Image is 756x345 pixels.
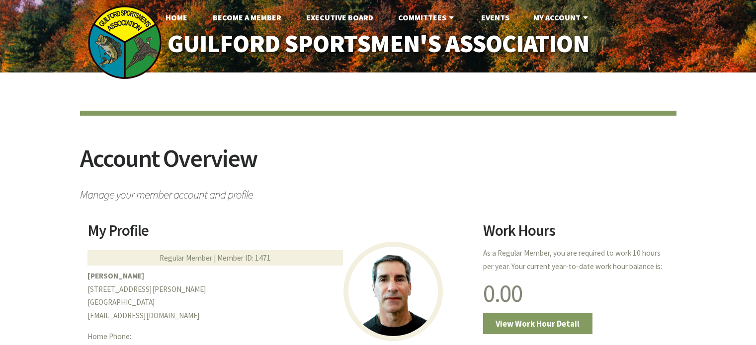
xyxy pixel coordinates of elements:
[87,270,471,323] p: [STREET_ADDRESS][PERSON_NAME] [GEOGRAPHIC_DATA] [EMAIL_ADDRESS][DOMAIN_NAME]
[483,281,669,306] h1: 0.00
[390,7,464,27] a: Committees
[80,183,676,201] span: Manage your member account and profile
[298,7,381,27] a: Executive Board
[87,223,471,246] h2: My Profile
[483,223,669,246] h2: Work Hours
[87,330,183,344] dt: Home Phone
[87,250,343,266] div: Regular Member | Member ID: 1471
[483,313,592,334] a: View Work Hour Detail
[87,5,162,79] img: logo_sm.png
[483,247,669,274] p: As a Regular Member, you are required to work 10 hours per year. Your current year-to-date work h...
[205,7,289,27] a: Become A Member
[80,146,676,183] h2: Account Overview
[525,7,598,27] a: My Account
[473,7,517,27] a: Events
[146,23,610,65] a: Guilford Sportsmen's Association
[158,7,195,27] a: Home
[87,271,144,280] b: [PERSON_NAME]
